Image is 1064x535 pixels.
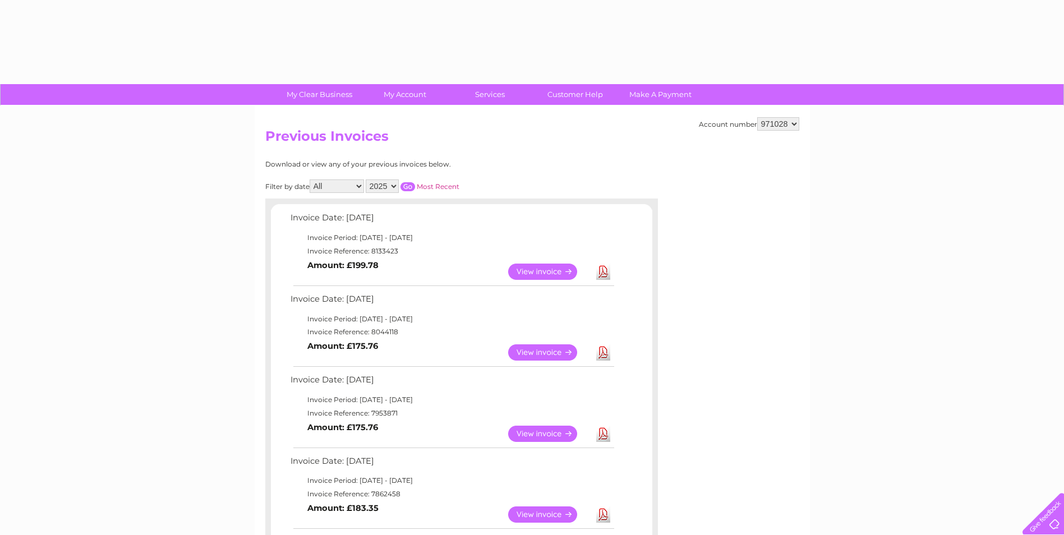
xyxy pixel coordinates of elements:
[417,182,459,191] a: Most Recent
[508,344,591,361] a: View
[699,117,799,131] div: Account number
[265,160,560,168] div: Download or view any of your previous invoices below.
[288,393,616,407] td: Invoice Period: [DATE] - [DATE]
[596,426,610,442] a: Download
[288,372,616,393] td: Invoice Date: [DATE]
[288,312,616,326] td: Invoice Period: [DATE] - [DATE]
[307,422,378,432] b: Amount: £175.76
[596,344,610,361] a: Download
[265,128,799,150] h2: Previous Invoices
[307,260,379,270] b: Amount: £199.78
[614,84,707,105] a: Make A Payment
[508,426,591,442] a: View
[288,325,616,339] td: Invoice Reference: 8044118
[288,245,616,258] td: Invoice Reference: 8133423
[529,84,621,105] a: Customer Help
[288,407,616,420] td: Invoice Reference: 7953871
[273,84,366,105] a: My Clear Business
[265,179,560,193] div: Filter by date
[288,454,616,474] td: Invoice Date: [DATE]
[596,264,610,280] a: Download
[288,231,616,245] td: Invoice Period: [DATE] - [DATE]
[358,84,451,105] a: My Account
[288,292,616,312] td: Invoice Date: [DATE]
[307,341,378,351] b: Amount: £175.76
[508,506,591,523] a: View
[288,474,616,487] td: Invoice Period: [DATE] - [DATE]
[288,487,616,501] td: Invoice Reference: 7862458
[307,503,379,513] b: Amount: £183.35
[444,84,536,105] a: Services
[596,506,610,523] a: Download
[288,210,616,231] td: Invoice Date: [DATE]
[508,264,591,280] a: View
